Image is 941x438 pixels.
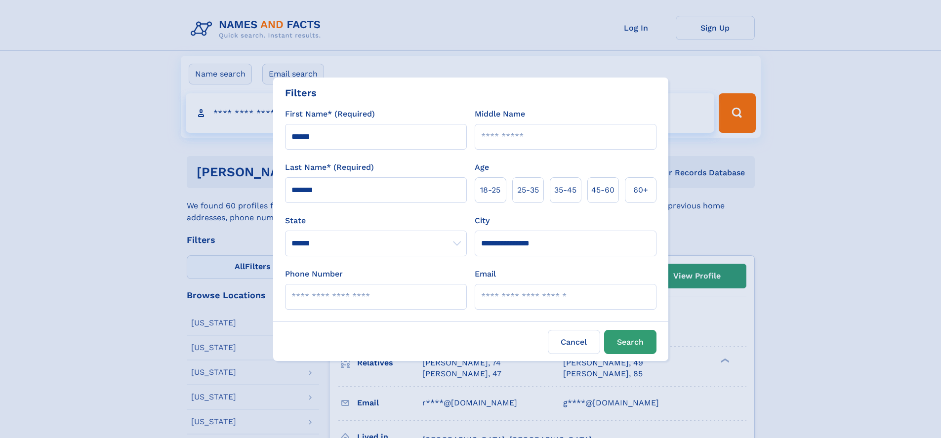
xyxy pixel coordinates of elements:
span: 18‑25 [480,184,500,196]
label: Last Name* (Required) [285,161,374,173]
div: Filters [285,85,317,100]
span: 45‑60 [591,184,614,196]
label: City [475,215,490,227]
span: 25‑35 [517,184,539,196]
span: 35‑45 [554,184,576,196]
label: Middle Name [475,108,525,120]
button: Search [604,330,656,354]
label: Email [475,268,496,280]
label: Age [475,161,489,173]
label: State [285,215,467,227]
span: 60+ [633,184,648,196]
label: First Name* (Required) [285,108,375,120]
label: Phone Number [285,268,343,280]
label: Cancel [548,330,600,354]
